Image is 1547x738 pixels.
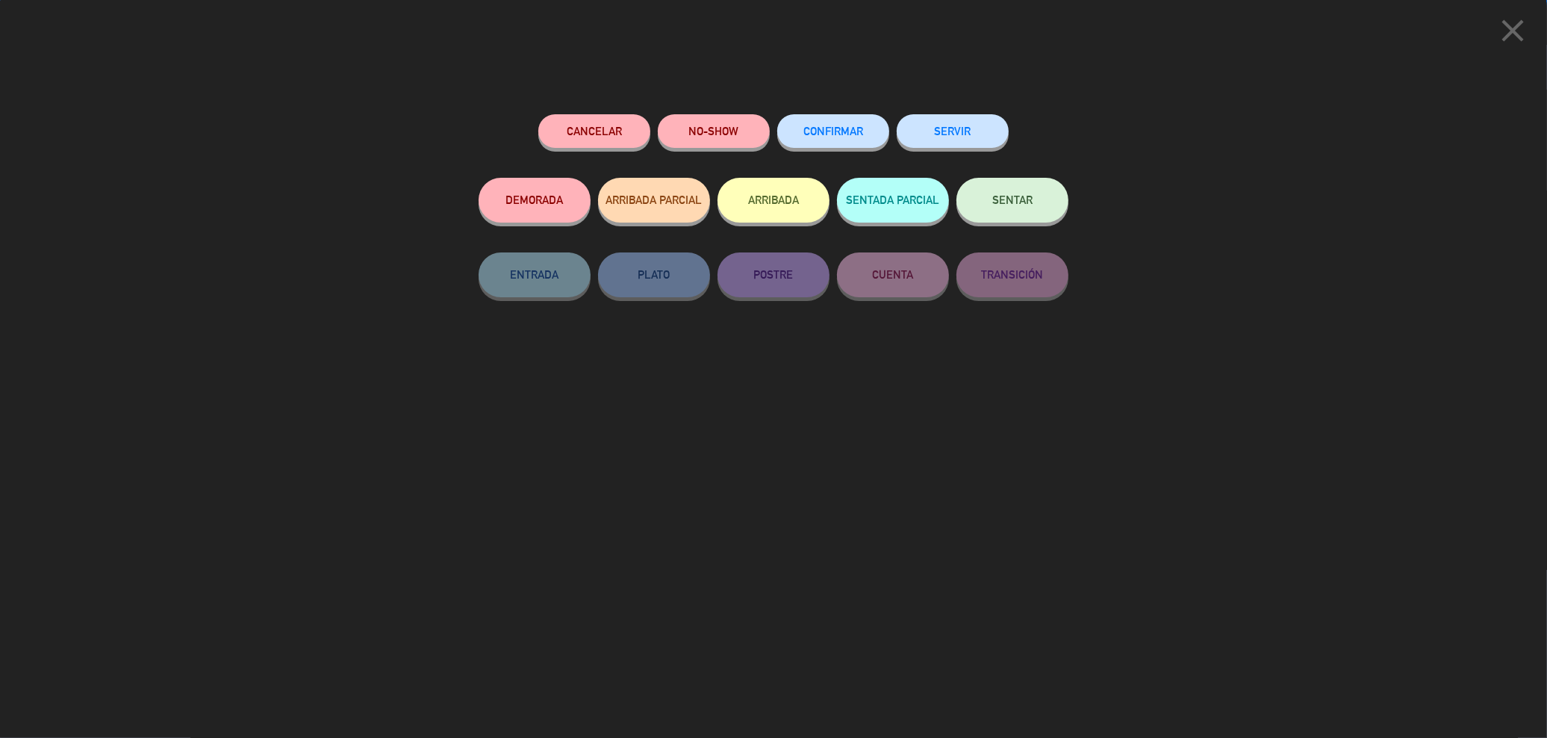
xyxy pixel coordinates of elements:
[479,252,591,297] button: ENTRADA
[1490,11,1536,55] button: close
[837,252,949,297] button: CUENTA
[718,252,829,297] button: POSTRE
[598,178,710,223] button: ARRIBADA PARCIAL
[837,178,949,223] button: SENTADA PARCIAL
[538,114,650,148] button: Cancelar
[803,125,863,137] span: CONFIRMAR
[897,114,1009,148] button: SERVIR
[1494,12,1531,49] i: close
[777,114,889,148] button: CONFIRMAR
[606,193,703,206] span: ARRIBADA PARCIAL
[956,252,1068,297] button: TRANSICIÓN
[479,178,591,223] button: DEMORADA
[992,193,1033,206] span: SENTAR
[658,114,770,148] button: NO-SHOW
[718,178,829,223] button: ARRIBADA
[598,252,710,297] button: PLATO
[956,178,1068,223] button: SENTAR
